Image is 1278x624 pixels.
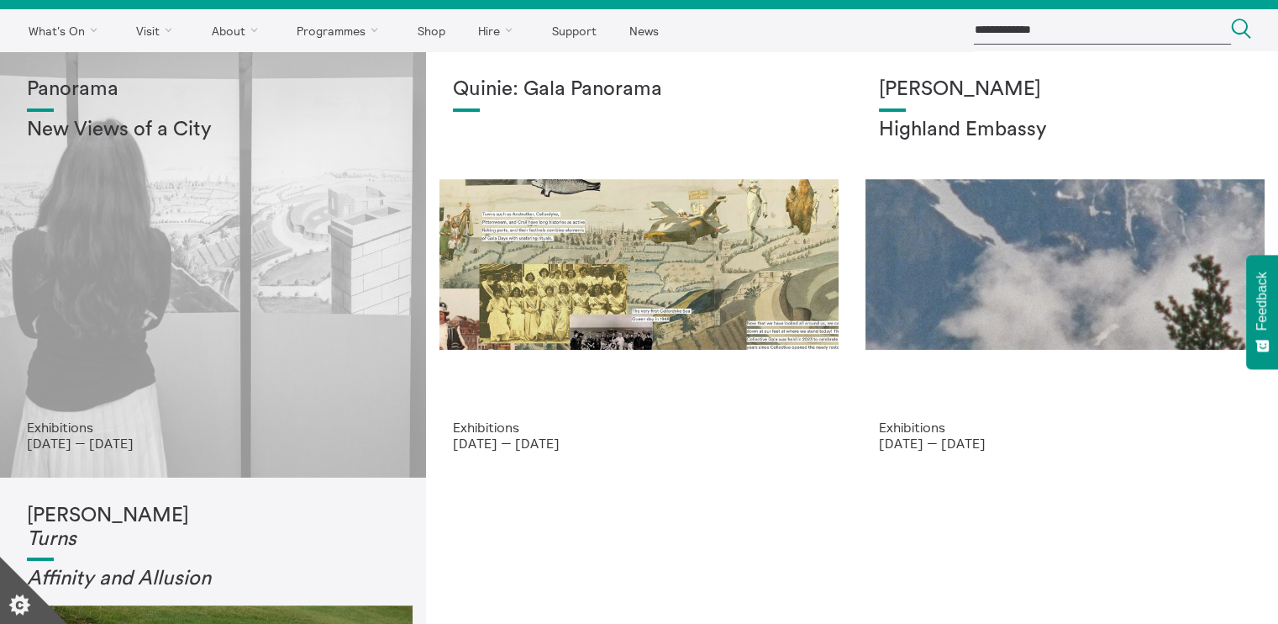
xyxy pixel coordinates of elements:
a: Solar wheels 17 [PERSON_NAME] Highland Embassy Exhibitions [DATE] — [DATE] [852,51,1278,478]
em: on [188,568,211,589]
p: Exhibitions [879,420,1251,435]
a: Programmes [282,9,400,51]
h1: [PERSON_NAME] [27,505,399,551]
em: Affinity and Allusi [27,568,188,589]
h2: New Views of a City [27,119,399,142]
em: Turns [27,529,76,549]
p: [DATE] — [DATE] [453,436,825,451]
h1: Panorama [27,78,399,102]
p: Exhibitions [453,420,825,435]
a: Visit [122,9,194,51]
a: Support [537,9,611,51]
a: News [614,9,673,51]
a: Josie Vallely Quinie: Gala Panorama Exhibitions [DATE] — [DATE] [426,51,852,478]
h1: Quinie: Gala Panorama [453,78,825,102]
p: [DATE] — [DATE] [27,436,399,451]
span: Feedback [1254,272,1270,331]
a: Hire [464,9,534,51]
p: Exhibitions [27,420,399,435]
h2: Highland Embassy [879,119,1251,142]
a: Shop [402,9,460,51]
h1: [PERSON_NAME] [879,78,1251,102]
button: Feedback - Show survey [1246,255,1278,369]
p: [DATE] — [DATE] [879,436,1251,451]
a: What's On [13,9,118,51]
a: About [197,9,279,51]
